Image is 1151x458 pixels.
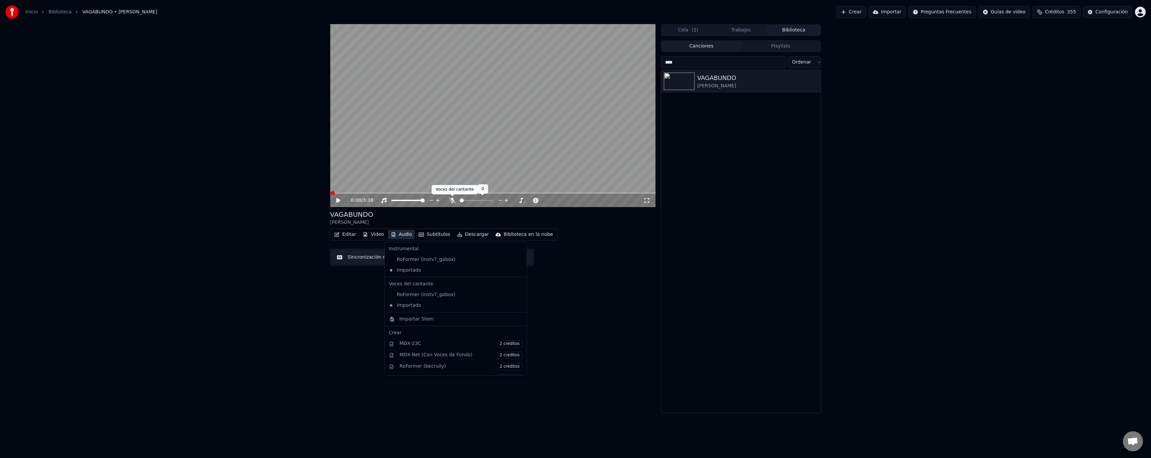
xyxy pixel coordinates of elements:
[836,6,866,18] button: Crear
[400,363,523,370] div: RoFormer (becruily)
[1083,6,1132,18] button: Configuración
[432,185,478,194] div: Voces del cantante
[697,73,818,83] div: VAGABUNDO
[741,41,820,51] button: Playlists
[386,265,515,276] div: Importado
[400,374,523,382] div: RoFormer (instv7_gabox)
[400,340,523,348] div: MDX-23C
[25,9,157,15] nav: breadcrumb
[662,41,741,51] button: Canciones
[497,363,523,370] span: 2 créditos
[1067,9,1076,15] span: 355
[332,230,359,239] button: Editar
[351,197,367,204] div: /
[389,330,523,336] div: Crear
[333,251,405,263] button: Sincronización manual
[497,340,523,348] span: 2 créditos
[715,25,768,35] button: Trabajos
[5,5,19,19] img: youka
[386,244,525,254] div: Instrumental
[1123,431,1143,451] a: Chat abierto
[454,230,492,239] button: Descargar
[400,316,434,323] div: Importar Stem
[49,9,72,15] a: Biblioteca
[869,6,906,18] button: Importar
[908,6,976,18] button: Preguntas Frecuentes
[662,25,715,35] button: Cola
[497,374,523,382] span: 2 créditos
[386,289,515,300] div: RoFormer (instv7_gabox)
[360,230,386,239] button: Video
[400,352,523,359] div: MDX-Net (Con Voces de Fondo)
[697,83,818,89] div: [PERSON_NAME]
[386,300,515,311] div: Importado
[477,184,488,194] div: 0
[388,230,415,239] button: Audio
[767,25,820,35] button: Biblioteca
[330,210,373,219] div: VAGABUNDO
[386,254,515,265] div: RoFormer (instv7_gabox)
[1045,9,1064,15] span: Créditos
[1095,9,1128,15] div: Configuración
[386,279,525,289] div: Voces del cantante
[497,352,523,359] span: 2 créditos
[978,6,1030,18] button: Guías de video
[25,9,38,15] a: Inicio
[351,197,361,204] span: 0:00
[416,230,453,239] button: Subtítulos
[363,197,373,204] span: 3:38
[82,9,157,15] span: VAGABUNDO • [PERSON_NAME]
[504,231,553,238] div: Biblioteca en la nube
[330,219,373,226] div: [PERSON_NAME]
[1033,6,1080,18] button: Créditos355
[792,59,811,66] span: Ordenar
[692,27,698,33] span: ( 1 )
